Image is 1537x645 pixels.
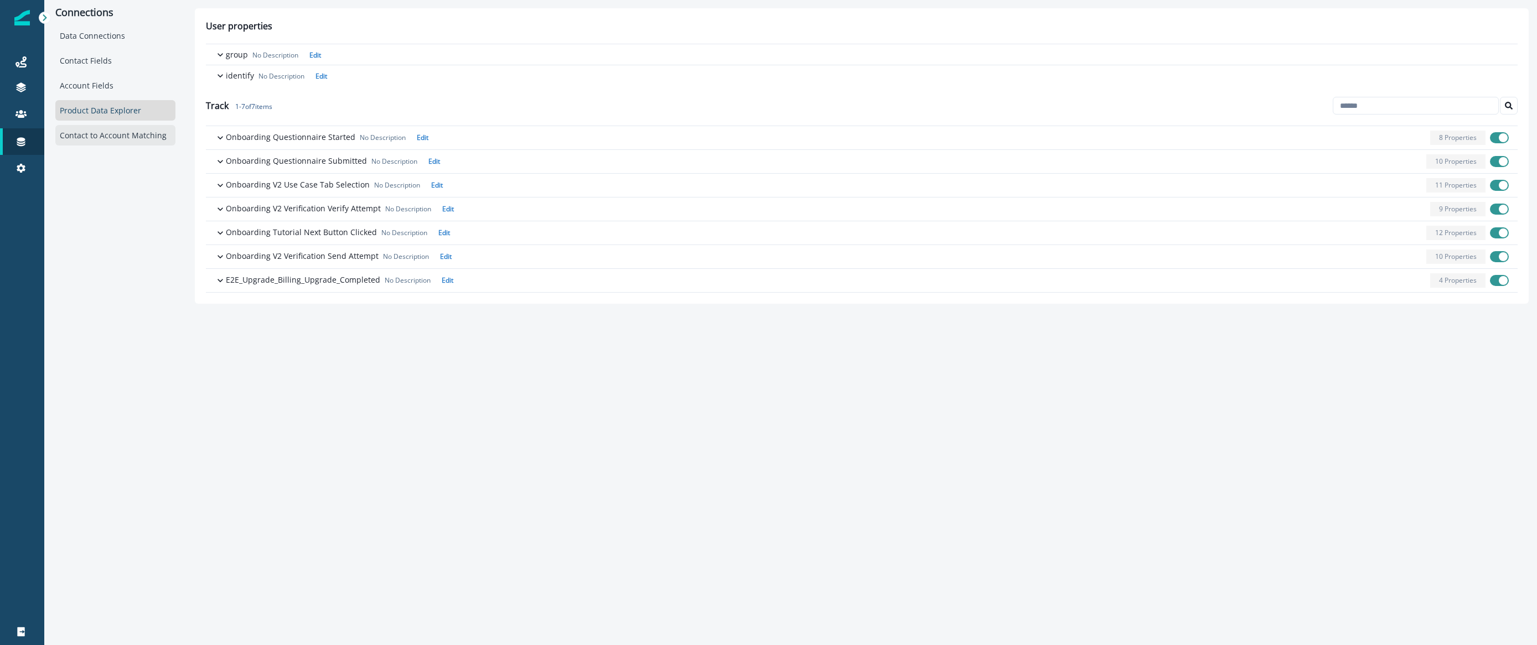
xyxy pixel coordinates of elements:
[381,228,427,238] p: No Description
[1439,133,1477,143] p: 8 Properties
[422,157,440,166] button: Edit
[226,179,370,190] p: Onboarding V2 Use Case Tab Selection
[206,19,272,44] p: User properties
[14,10,30,25] img: Inflection
[229,102,272,111] span: 1 - 7 of 7 items
[206,174,1518,197] button: Onboarding V2 Use Case Tab SelectionNo DescriptionEdit11 Properties
[385,275,431,285] p: No Description
[309,50,321,60] p: Edit
[438,228,450,237] p: Edit
[410,133,428,142] button: Edit
[433,252,452,261] button: Edit
[226,70,254,81] p: identify
[226,202,381,214] p: Onboarding V2 Verification Verify Attempt
[206,221,1518,245] button: Onboarding Tutorial Next Button ClickedNo DescriptionEdit12 Properties
[440,252,452,261] p: Edit
[1439,204,1477,214] p: 9 Properties
[425,180,443,190] button: Edit
[374,180,420,190] p: No Description
[303,50,321,60] button: Edit
[55,50,175,71] div: Contact Fields
[226,226,377,238] p: Onboarding Tutorial Next Button Clicked
[226,131,355,143] p: Onboarding Questionnaire Started
[226,274,380,285] p: E2E_Upgrade_Billing_Upgrade_Completed
[206,269,1518,292] button: E2E_Upgrade_Billing_Upgrade_CompletedNo DescriptionEdit4 Properties
[206,197,1518,221] button: Onboarding V2 Verification Verify AttemptNo DescriptionEdit9 Properties
[1435,228,1477,238] p: 12 Properties
[226,49,248,60] p: group
[55,100,175,121] div: Product Data Explorer
[55,125,175,145] div: Contact to Account Matching
[1435,252,1477,262] p: 10 Properties
[206,150,1518,173] button: Onboarding Questionnaire SubmittedNo DescriptionEdit10 Properties
[428,157,440,166] p: Edit
[315,71,327,81] p: Edit
[206,99,272,112] p: Track
[206,245,1518,268] button: Onboarding V2 Verification Send AttemptNo DescriptionEdit10 Properties
[360,133,406,143] p: No Description
[432,228,450,237] button: Edit
[431,180,443,190] p: Edit
[1435,157,1477,167] p: 10 Properties
[442,204,454,214] p: Edit
[206,44,1518,65] button: groupNo DescriptionEdit
[435,275,453,285] button: Edit
[371,157,417,167] p: No Description
[258,71,304,81] p: No Description
[55,7,175,19] p: Connections
[252,50,298,60] p: No Description
[55,25,175,46] div: Data Connections
[1435,180,1477,190] p: 11 Properties
[226,155,367,167] p: Onboarding Questionnaire Submitted
[417,133,428,142] p: Edit
[442,275,453,285] p: Edit
[226,250,379,262] p: Onboarding V2 Verification Send Attempt
[385,204,431,214] p: No Description
[383,252,429,262] p: No Description
[436,204,454,214] button: Edit
[55,75,175,96] div: Account Fields
[1439,275,1477,285] p: 4 Properties
[206,126,1518,149] button: Onboarding Questionnaire StartedNo DescriptionEdit8 Properties
[309,71,327,81] button: Edit
[1500,97,1518,115] button: Search
[206,65,1518,86] button: identifyNo DescriptionEdit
